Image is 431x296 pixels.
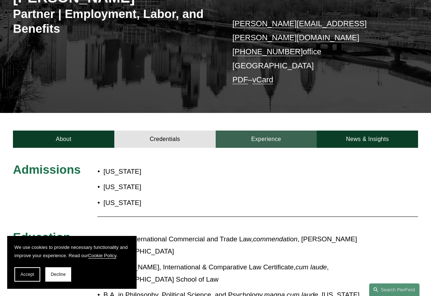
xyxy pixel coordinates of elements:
p: [PERSON_NAME], International & Comparative Law Certificate, , [GEOGRAPHIC_DATA] School of Law [104,261,367,286]
a: Search this site [369,283,419,296]
button: Accept [14,267,40,282]
em: commendation [253,235,298,243]
a: Cookie Policy [88,253,116,258]
p: [US_STATE] [104,165,249,178]
section: Cookie banner [7,236,137,289]
span: Decline [51,272,66,277]
p: LL.M. in International Commercial and Trade Law, , [PERSON_NAME][GEOGRAPHIC_DATA] [104,233,367,258]
button: Decline [45,267,71,282]
a: [PHONE_NUMBER] [232,47,303,56]
span: Accept [20,272,34,277]
a: Experience [216,131,317,148]
p: [US_STATE] [104,197,249,209]
h3: Partner | Employment, Labor, and Benefits [13,6,216,36]
p: [US_STATE] [104,181,249,193]
a: Credentials [114,131,216,148]
span: Admissions [13,163,81,176]
a: [PERSON_NAME][EMAIL_ADDRESS][PERSON_NAME][DOMAIN_NAME] [232,19,366,42]
p: office [GEOGRAPHIC_DATA] – [232,17,401,87]
em: cum laude [295,263,327,271]
a: News & Insights [317,131,418,148]
a: PDF [232,75,248,84]
span: Education [13,231,71,244]
p: We use cookies to provide necessary functionality and improve your experience. Read our . [14,243,129,260]
a: About [13,131,114,148]
a: vCard [252,75,273,84]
